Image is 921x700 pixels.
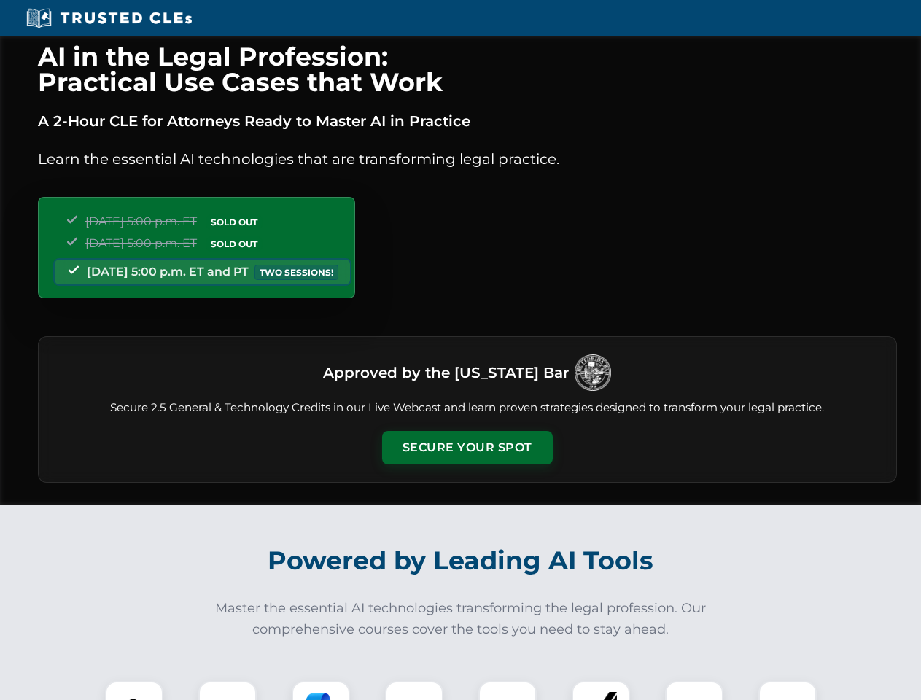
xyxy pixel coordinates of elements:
p: A 2-Hour CLE for Attorneys Ready to Master AI in Practice [38,109,897,133]
p: Master the essential AI technologies transforming the legal profession. Our comprehensive courses... [206,598,716,640]
h1: AI in the Legal Profession: Practical Use Cases that Work [38,44,897,95]
img: Logo [575,354,611,391]
span: [DATE] 5:00 p.m. ET [85,236,197,250]
h2: Powered by Leading AI Tools [57,535,865,586]
h3: Approved by the [US_STATE] Bar [323,359,569,386]
button: Secure Your Spot [382,431,553,464]
p: Learn the essential AI technologies that are transforming legal practice. [38,147,897,171]
img: Trusted CLEs [22,7,196,29]
span: SOLD OUT [206,214,263,230]
span: SOLD OUT [206,236,263,252]
span: [DATE] 5:00 p.m. ET [85,214,197,228]
p: Secure 2.5 General & Technology Credits in our Live Webcast and learn proven strategies designed ... [56,400,879,416]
